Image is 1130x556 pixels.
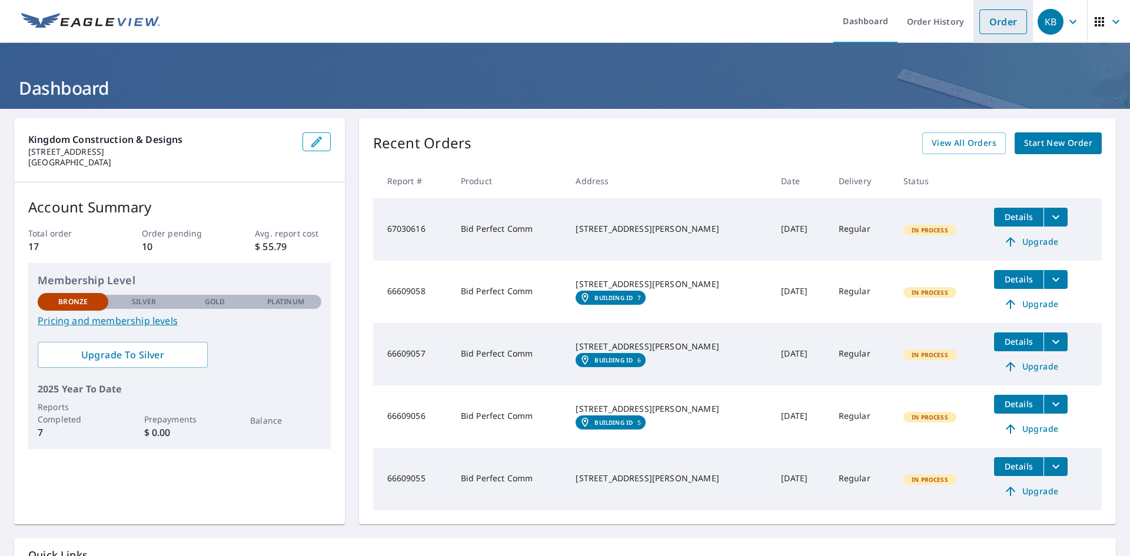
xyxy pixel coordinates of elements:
img: EV Logo [21,13,160,31]
p: Total order [28,227,104,239]
em: Building ID [594,294,633,301]
th: Report # [373,164,451,198]
button: filesDropdownBtn-66609055 [1043,457,1068,476]
td: 66609058 [373,261,451,323]
div: [STREET_ADDRESS][PERSON_NAME] [576,223,762,235]
td: Bid Perfect Comm [451,385,567,448]
th: Product [451,164,567,198]
button: detailsBtn-66609058 [994,270,1043,289]
button: detailsBtn-66609057 [994,332,1043,351]
span: In Process [905,475,955,484]
a: Pricing and membership levels [38,314,321,328]
div: KB [1038,9,1063,35]
em: Building ID [594,357,633,364]
button: filesDropdownBtn-66609057 [1043,332,1068,351]
td: [DATE] [772,385,829,448]
td: 67030616 [373,198,451,261]
p: Avg. report cost [255,227,330,239]
p: Kingdom Construction & Designs [28,132,293,147]
p: 17 [28,239,104,254]
a: Order [979,9,1027,34]
span: View All Orders [932,136,996,151]
p: [GEOGRAPHIC_DATA] [28,157,293,168]
span: Upgrade [1001,422,1061,436]
button: filesDropdownBtn-66609058 [1043,270,1068,289]
a: Upgrade [994,295,1068,314]
span: Upgrade [1001,235,1061,249]
button: detailsBtn-66609056 [994,395,1043,414]
a: Upgrade [994,482,1068,501]
p: Recent Orders [373,132,472,154]
button: filesDropdownBtn-66609056 [1043,395,1068,414]
a: Building ID5 [576,415,646,430]
p: Gold [205,297,225,307]
div: [STREET_ADDRESS][PERSON_NAME] [576,341,762,352]
p: Bronze [58,297,88,307]
td: [DATE] [772,198,829,261]
span: Details [1001,398,1036,409]
p: Reports Completed [38,401,108,425]
td: Regular [829,385,894,448]
p: Balance [250,414,321,427]
td: [DATE] [772,448,829,510]
a: Upgrade To Silver [38,342,208,368]
td: Regular [829,261,894,323]
p: $ 55.79 [255,239,330,254]
span: Upgrade To Silver [47,348,198,361]
td: Regular [829,448,894,510]
div: [STREET_ADDRESS][PERSON_NAME] [576,278,762,290]
button: detailsBtn-67030616 [994,208,1043,227]
span: In Process [905,288,955,297]
span: In Process [905,226,955,234]
a: Upgrade [994,232,1068,251]
a: Building ID7 [576,291,646,305]
th: Date [772,164,829,198]
th: Status [894,164,985,198]
p: Order pending [142,227,217,239]
a: Building ID6 [576,353,646,367]
td: Regular [829,198,894,261]
th: Address [566,164,772,198]
p: Account Summary [28,197,331,218]
span: Details [1001,336,1036,347]
td: Bid Perfect Comm [451,448,567,510]
p: 10 [142,239,217,254]
div: [STREET_ADDRESS][PERSON_NAME] [576,403,762,415]
em: Building ID [594,419,633,426]
button: detailsBtn-66609055 [994,457,1043,476]
p: 2025 Year To Date [38,382,321,396]
td: 66609056 [373,385,451,448]
p: Platinum [267,297,304,307]
span: Upgrade [1001,297,1061,311]
p: Silver [132,297,157,307]
a: View All Orders [922,132,1006,154]
span: Details [1001,211,1036,222]
td: [DATE] [772,323,829,385]
td: Bid Perfect Comm [451,261,567,323]
span: Upgrade [1001,359,1061,374]
a: Upgrade [994,357,1068,376]
p: 7 [38,425,108,440]
h1: Dashboard [14,76,1116,100]
a: Start New Order [1015,132,1102,154]
p: $ 0.00 [144,425,215,440]
p: Prepayments [144,413,215,425]
td: 66609057 [373,323,451,385]
a: Upgrade [994,420,1068,438]
td: 66609055 [373,448,451,510]
th: Delivery [829,164,894,198]
td: Bid Perfect Comm [451,323,567,385]
div: [STREET_ADDRESS][PERSON_NAME] [576,472,762,484]
span: Start New Order [1024,136,1092,151]
span: Details [1001,274,1036,285]
td: Bid Perfect Comm [451,198,567,261]
span: In Process [905,351,955,359]
td: [DATE] [772,261,829,323]
span: Upgrade [1001,484,1061,498]
span: In Process [905,413,955,421]
span: Details [1001,461,1036,472]
button: filesDropdownBtn-67030616 [1043,208,1068,227]
td: Regular [829,323,894,385]
p: [STREET_ADDRESS] [28,147,293,157]
p: Membership Level [38,272,321,288]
